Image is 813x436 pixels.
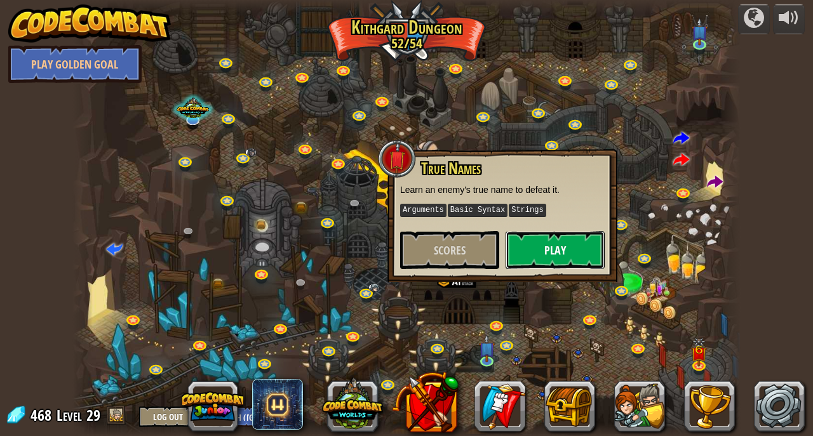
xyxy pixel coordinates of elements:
[692,18,708,46] img: level-banner-unstarted-subscriber.png
[400,231,499,269] button: Scores
[478,334,495,362] img: level-banner-unstarted-subscriber.png
[30,405,55,425] span: 468
[369,283,380,292] img: portrait.png
[8,45,142,83] a: Play Golden Goal
[8,4,171,43] img: CodeCombat - Learn how to code by playing a game
[691,338,708,366] img: level-banner-replayable.png
[506,231,605,269] button: Play
[400,204,447,217] kbd: Arguments
[448,204,507,217] kbd: Basic Syntax
[57,405,82,426] span: Level
[421,157,481,179] span: True Names
[245,148,257,157] img: portrait.png
[400,183,605,196] p: Learn an enemy's true name to defeat it.
[139,406,196,427] button: Log Out
[738,4,770,34] button: Campaigns
[773,4,805,34] button: Adjust volume
[434,242,466,258] span: Scores
[86,405,100,425] span: 29
[509,204,546,217] kbd: Strings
